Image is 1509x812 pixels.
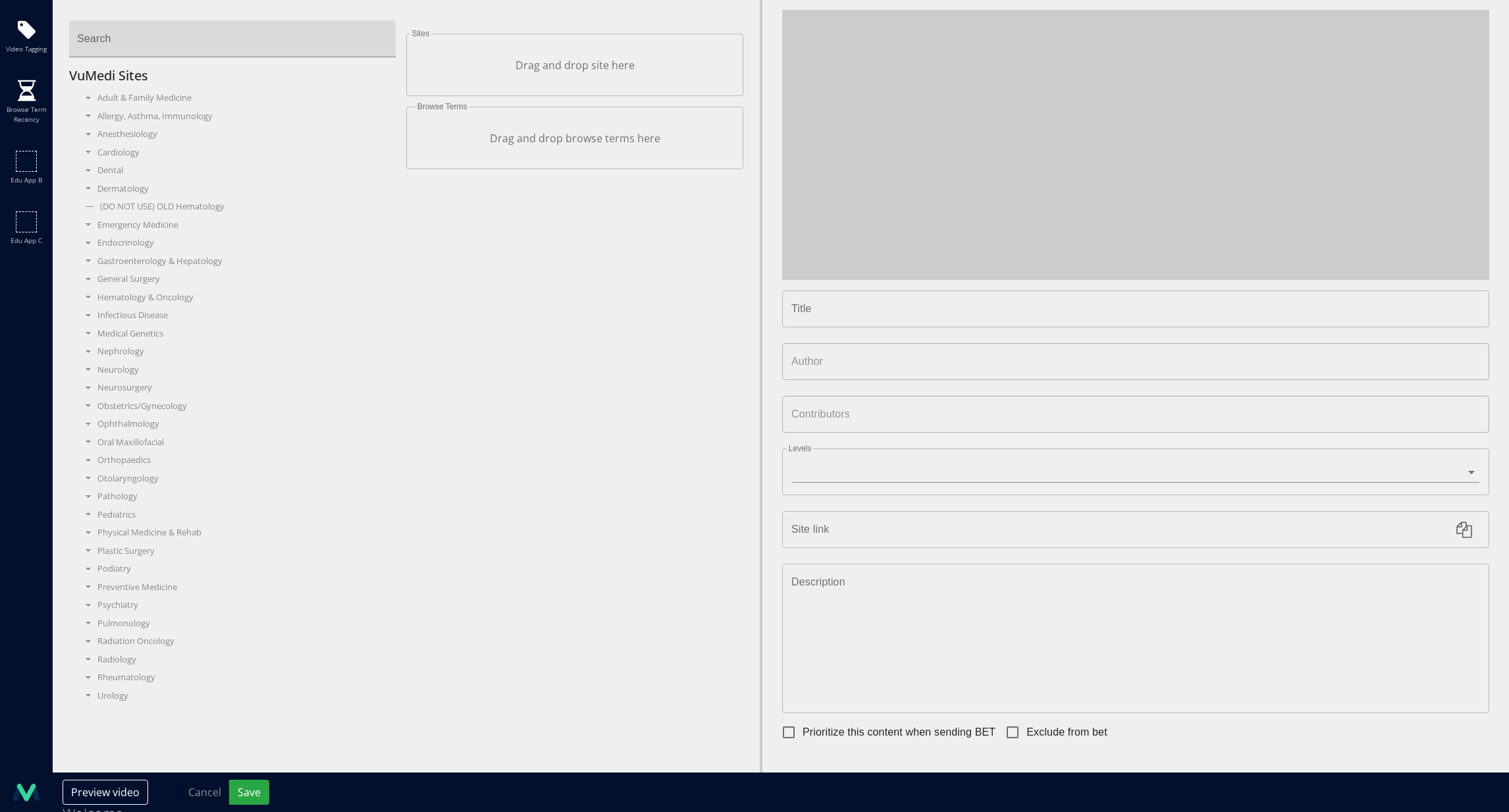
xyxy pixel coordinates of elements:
div: Pathology [79,490,396,503]
label: Levels [787,445,814,452]
div: Dental [79,164,396,177]
div: Gastroenterology & Hepatology [79,255,396,268]
div: (DO NOT USE) OLD Hematology [79,200,396,213]
p: Drag and drop site here [416,57,733,73]
div: Neurosurgery [79,381,396,394]
div: Orthopaedics [79,454,396,467]
span: Edu app b [11,175,42,185]
div: Preventive Medicine [79,581,396,594]
div: Allergy, Asthma, Immunology [79,110,396,123]
button: Copy link to clipboard [1448,514,1480,545]
div: Oral Maxillofacial [79,436,396,449]
button: Preview video [63,780,148,805]
div: Otolaryngology [79,472,396,485]
div: Podiatry [79,562,396,576]
div: Pediatrics [79,508,396,522]
div: General Surgery [79,273,396,286]
div: Anesthesiology [79,128,396,141]
div: Cardiology [79,146,396,159]
p: Drag and drop browse terms here [416,130,733,146]
img: logo [13,779,40,805]
div: Plastic Surgery [79,545,396,558]
div: Pulmonology [79,617,396,630]
div: Physical Medicine & Rehab [79,526,396,539]
div: Infectious Disease [79,309,396,322]
span: Prioritize this content when sending BET [803,724,995,740]
h5: VuMedi Sites [69,68,406,84]
label: Sites [410,30,431,38]
div: Medical Genetics [79,327,396,340]
span: Video tagging [6,44,47,54]
button: Save [229,780,269,805]
span: Browse term recency [3,105,49,124]
span: Exclude from bet [1026,724,1107,740]
span: Edu app c [11,236,42,246]
div: Adult & Family Medicine [79,92,396,105]
div: Nephrology [79,345,396,358]
div: Radiation Oncology [79,635,396,648]
div: Hematology & Oncology [79,291,396,304]
label: Browse Terms [415,103,469,111]
div: Rheumatology [79,671,396,684]
div: Dermatology [79,182,396,196]
div: Urology [79,690,396,703]
div: Endocrinology [79,236,396,250]
div: Neurology [79,364,396,377]
div: Ophthalmology [79,418,396,431]
div: Emergency Medicine [79,219,396,232]
div: Radiology [79,653,396,666]
button: Cancel [180,780,230,805]
div: Psychiatry [79,599,396,612]
div: Obstetrics/Gynecology [79,400,396,413]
